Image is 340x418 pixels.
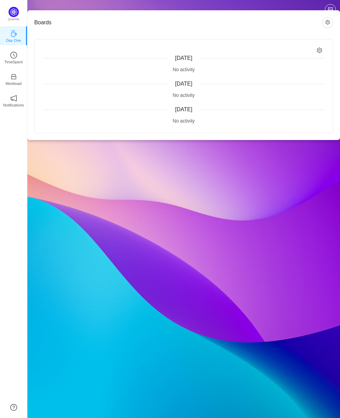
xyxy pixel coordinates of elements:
button: icon: picture [325,4,336,15]
i: icon: inbox [10,73,17,80]
a: icon: clock-circleTimeSpent [10,54,17,61]
i: icon: notification [10,95,17,102]
h3: Boards [34,19,322,26]
div: No activity [43,66,325,73]
button: icon: setting [322,17,333,28]
i: icon: clock-circle [10,52,17,59]
a: icon: coffeeDay One [10,32,17,39]
span: [DATE] [175,81,192,87]
a: icon: notificationNotifications [10,97,17,104]
p: Day One [6,37,21,43]
p: Notifications [3,102,24,108]
i: icon: coffee [10,30,17,37]
a: icon: question-circle [10,404,17,411]
p: Quantify [8,17,20,22]
div: No activity [43,92,325,99]
span: [DATE] [175,55,192,61]
img: Quantify [9,7,19,17]
div: No activity [43,117,325,125]
span: [DATE] [175,106,192,112]
p: TimeSpent [4,59,23,65]
i: icon: setting [317,48,323,53]
a: icon: inboxWorkload [10,75,17,82]
p: Workload [5,80,22,87]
